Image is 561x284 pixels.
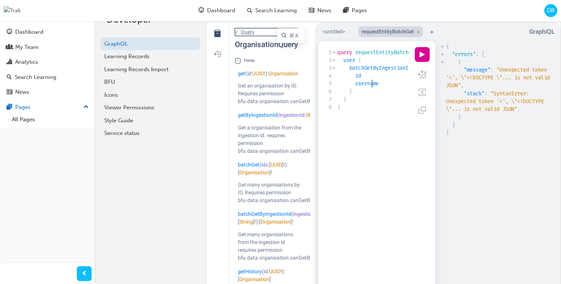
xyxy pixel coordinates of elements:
a: String [306,112,319,118]
span: pages-icon [7,104,12,111]
div: Fields [235,58,305,64]
div: ( ) : [ ] ! [238,161,305,176]
a: Organisation [239,276,269,282]
span: { [458,59,461,66]
p: Get a organisation from the ingestion id. requires permission bfu.data.organisation.canGetByInges... [238,124,305,155]
span: query [337,49,352,56]
button: DR [544,4,557,17]
div: Search OrganisationQuery... [277,28,305,43]
img: Trak [4,6,21,15]
span: "SyntaxError: Unexpected token '<', \"<!DOCTYPE \"... is not valid JSON" [446,90,547,113]
div: ( ) : [238,111,305,119]
span: ids [261,162,268,168]
span: ] [452,121,455,128]
span: id [355,72,361,79]
div: ( ) : [ ] [238,268,305,283]
div: Service status [104,129,196,138]
div: ( ) : [ ] ! [238,210,305,226]
span: search-icon [247,6,252,15]
span: : ! [247,70,265,76]
a: UUID [252,70,264,76]
a: batchGetByIngestionId [238,211,291,217]
a: getByIngestionId [238,112,277,118]
div: 2 [324,56,332,64]
div: 4 [324,72,332,80]
span: id [264,268,268,274]
span: "message" [464,66,491,73]
span: , [461,82,464,89]
div: 1 [324,49,332,56]
div: Icons [104,91,196,99]
a: Style Guide [101,114,200,127]
a: News [3,85,92,99]
div: Analytics [15,58,38,66]
p: Get an organisation by ID. Requires permission bfu.data.organisation.canGetByIngestionId [238,82,305,105]
a: Learning Records Import [101,63,200,76]
ul: Select active operation [315,22,441,42]
a: My Team [3,40,92,54]
div: 5 [324,80,332,87]
span: : [476,51,479,58]
div: 7 [324,96,332,103]
span: } [349,88,352,95]
span: news-icon [7,89,12,96]
button: DashboardMy TeamAnalyticsSearch LearningNews [3,24,92,100]
a: Organisation [260,219,291,225]
a: BFU [101,76,200,89]
span: requestEntityBatchGet [355,49,417,56]
div: Search Learning [15,73,56,82]
a: news-iconNews [303,3,337,18]
button: Merge fragments into query (Shift-Ctrl-M) [415,85,430,100]
span: DR [547,6,555,15]
a: GraphQL [101,37,200,50]
a: get [238,70,245,76]
button: Pages [3,100,92,114]
span: prev-icon [82,269,87,278]
div: BFU [104,78,196,86]
a: UUID [270,162,282,168]
span: Pages [352,6,367,15]
a: String [239,219,253,225]
button: Hide Documentation Explorer [209,25,226,42]
div: News [15,88,29,96]
span: id [247,70,251,76]
span: batchGetByIngestionId [349,65,411,72]
span: News [317,6,331,15]
div: Learning Records [104,52,196,61]
a: UUID [269,268,280,274]
span: people-icon [7,44,12,51]
span: Search Learning [255,6,297,15]
a: GraphiQL [529,28,555,35]
button: <untitled> [319,26,345,37]
a: Search Learning [3,70,92,84]
span: : [491,66,493,73]
a: guage-iconDashboard [193,3,241,18]
a: batchGet [238,162,259,168]
a: Organisation [239,169,269,175]
button: Copy query (Shift-Ctrl-C) [415,103,430,118]
div: ( ) : [238,70,305,77]
a: getHistory [238,268,262,274]
button: Add tab [427,27,436,36]
span: { [358,57,361,64]
button: requestEntityBatchGet [358,26,414,37]
button: Show History [209,46,226,62]
a: Service status [101,127,200,140]
span: [ [482,51,485,58]
span: } [343,96,346,103]
div: Dashboard [15,28,43,36]
span: guage-icon [7,29,12,36]
div: OrganisationQuery [235,39,298,50]
span: guage-icon [199,6,204,15]
span: "errors" [452,51,476,58]
div: My Team [15,43,39,52]
span: : [ ] ! [261,162,285,168]
span: search-icon [7,74,12,81]
a: Dashboard [3,25,92,39]
p: Get many organisations by ID. Requires permission bfu.data.organisation.canGetByIngestionId [238,181,305,204]
a: Icons [101,89,200,102]
input: ⌘ K [288,31,300,40]
span: : ! [279,112,321,118]
div: Viewer Permissions [104,103,196,112]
